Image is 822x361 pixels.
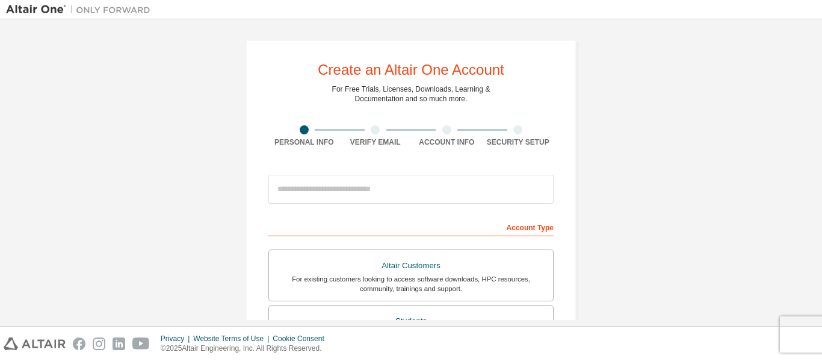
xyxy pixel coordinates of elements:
div: Account Info [411,137,483,147]
img: linkedin.svg [113,337,125,350]
img: altair_logo.svg [4,337,66,350]
img: youtube.svg [132,337,150,350]
div: Website Terms of Use [193,334,273,344]
div: Verify Email [340,137,412,147]
img: instagram.svg [93,337,105,350]
div: Privacy [161,334,193,344]
div: Cookie Consent [273,334,331,344]
div: Create an Altair One Account [318,63,504,77]
img: Altair One [6,4,156,16]
img: facebook.svg [73,337,85,350]
div: Security Setup [483,137,554,147]
p: © 2025 Altair Engineering, Inc. All Rights Reserved. [161,344,332,354]
div: For Free Trials, Licenses, Downloads, Learning & Documentation and so much more. [332,84,490,104]
div: For existing customers looking to access software downloads, HPC resources, community, trainings ... [276,274,546,294]
div: Students [276,313,546,330]
div: Personal Info [268,137,340,147]
div: Account Type [268,217,554,236]
div: Altair Customers [276,257,546,274]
